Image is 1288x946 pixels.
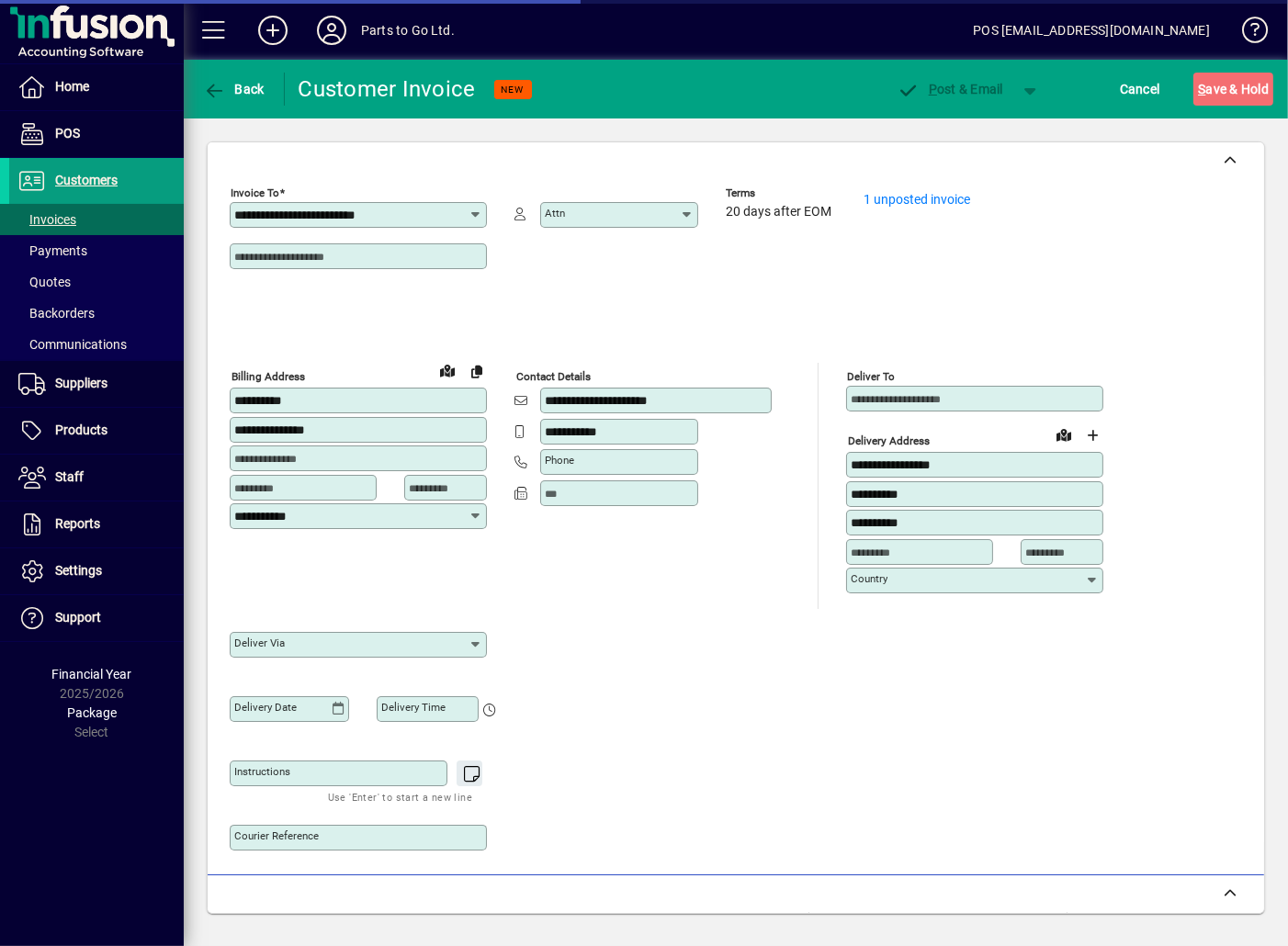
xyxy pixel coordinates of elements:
a: Invoices [9,204,184,235]
button: Choose address [1079,421,1108,450]
div: Parts to Go Ltd. [361,16,455,45]
span: Terms [726,187,836,199]
span: NEW [502,84,525,96]
button: Post & Email [887,73,1012,106]
span: Communications [18,337,127,352]
div: POS [EMAIL_ADDRESS][DOMAIN_NAME] [973,16,1210,45]
a: Suppliers [9,361,184,407]
button: Profile [302,14,361,47]
span: Reports [55,516,100,531]
button: Add [243,14,302,47]
mat-hint: Use 'Enter' to start a new line [328,786,472,807]
span: Quotes [18,275,71,289]
span: Back [203,82,265,96]
mat-label: Deliver via [234,636,285,649]
span: Invoices [18,212,76,227]
mat-label: Deliver To [847,370,895,383]
button: Copy to Delivery address [462,356,491,386]
span: Settings [55,563,102,578]
a: 1 unposted invoice [864,192,970,207]
span: Products [55,422,107,437]
mat-label: Instructions [234,765,290,778]
a: View on map [433,355,462,385]
mat-label: Courier Reference [234,829,319,842]
a: View on map [1049,420,1079,449]
button: Cancel [1115,73,1165,106]
a: Reports [9,501,184,547]
a: Communications [9,329,184,360]
span: 20 days after EOM [726,205,831,220]
a: Payments [9,235,184,266]
span: Cancel [1120,74,1160,104]
button: Back [198,73,269,106]
span: P [929,82,937,96]
app-page-header-button: Back [184,73,285,106]
a: Home [9,64,184,110]
mat-label: Invoice To [231,186,279,199]
span: Support [55,610,101,625]
mat-label: Phone [545,454,574,467]
span: Backorders [18,306,95,321]
span: Customers [55,173,118,187]
span: Suppliers [55,376,107,390]
a: Staff [9,455,184,501]
span: POS [55,126,80,141]
a: Quotes [9,266,184,298]
span: Home [55,79,89,94]
a: Settings [9,548,184,594]
button: Save & Hold [1193,73,1273,106]
a: Knowledge Base [1228,4,1265,63]
a: Products [9,408,184,454]
span: ost & Email [897,82,1003,96]
span: S [1198,82,1205,96]
div: Customer Invoice [299,74,476,104]
span: ave & Hold [1198,74,1269,104]
span: Payments [18,243,87,258]
a: Backorders [9,298,184,329]
a: Support [9,595,184,641]
span: Staff [55,469,84,484]
mat-label: Delivery time [381,701,446,714]
mat-label: Country [851,572,887,585]
span: Package [67,705,117,720]
mat-label: Delivery date [234,701,297,714]
a: POS [9,111,184,157]
span: Financial Year [52,667,132,681]
mat-label: Attn [545,207,565,220]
